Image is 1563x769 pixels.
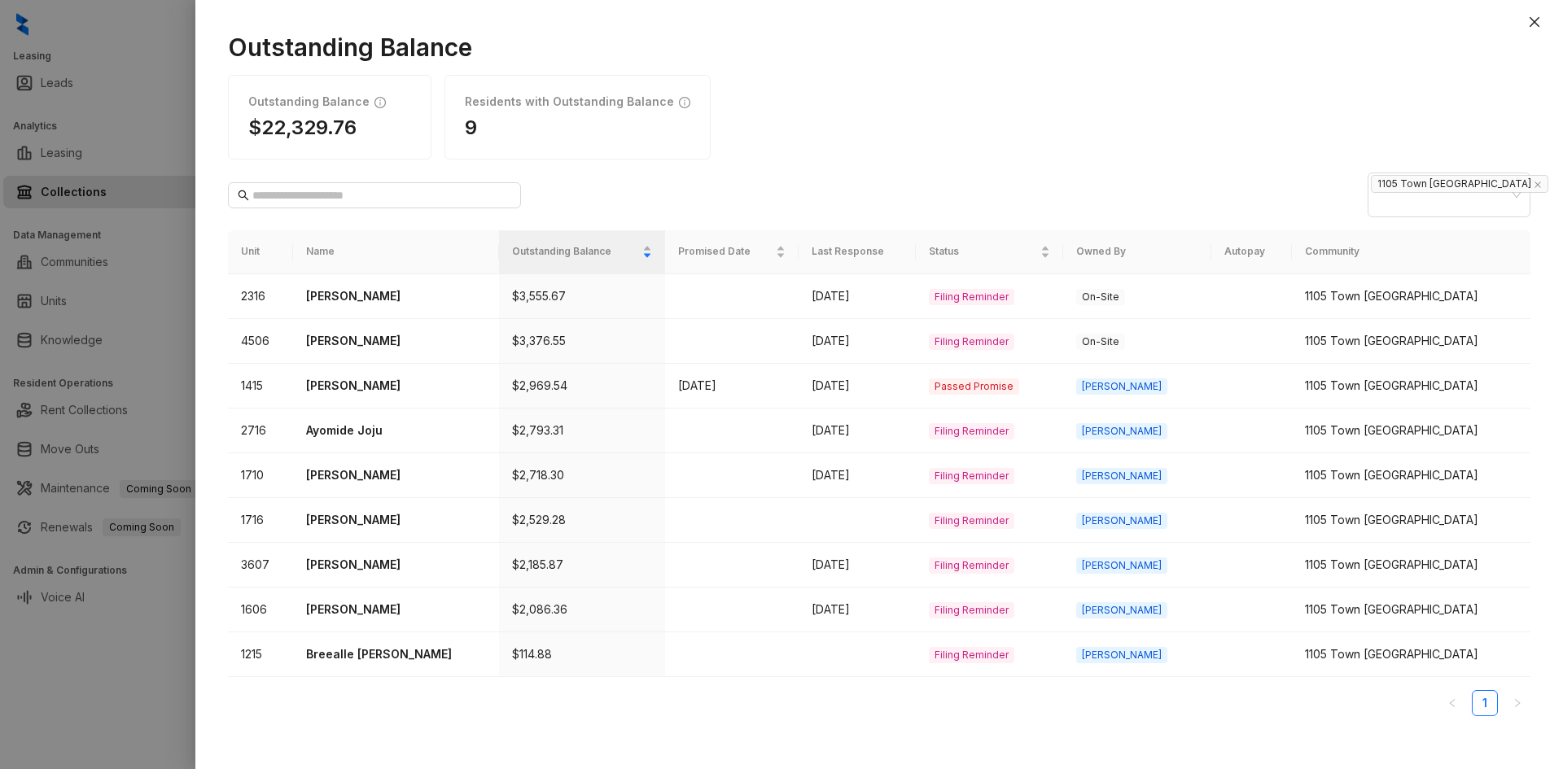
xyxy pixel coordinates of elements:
li: 1 [1472,690,1498,716]
p: [PERSON_NAME] [306,601,486,618]
span: left [1447,698,1457,708]
p: [PERSON_NAME] [306,332,486,350]
td: $3,376.55 [499,319,665,364]
th: Status [916,230,1063,273]
p: Breealle [PERSON_NAME] [306,645,486,663]
td: 2316 [228,274,293,319]
td: $114.88 [499,632,665,677]
td: [DATE] [799,453,917,498]
button: left [1439,690,1465,716]
span: On-Site [1076,334,1125,350]
h1: 9 [465,116,690,139]
td: 2716 [228,409,293,453]
span: Filing Reminder [929,557,1014,574]
td: $2,793.31 [499,409,665,453]
td: [DATE] [799,319,917,364]
td: $2,718.30 [499,453,665,498]
p: [PERSON_NAME] [306,287,486,305]
span: Promised Date [678,244,773,260]
span: Filing Reminder [929,513,1014,529]
td: 1415 [228,364,293,409]
th: Autopay [1211,230,1291,273]
div: 1105 Town [GEOGRAPHIC_DATA] [1305,645,1517,663]
span: [PERSON_NAME] [1076,513,1167,529]
span: 1105 Town [GEOGRAPHIC_DATA] [1371,175,1548,193]
td: $2,969.54 [499,364,665,409]
span: search [238,190,249,201]
td: [DATE] [799,588,917,632]
td: $2,185.87 [499,543,665,588]
span: [PERSON_NAME] [1076,557,1167,574]
span: right [1513,698,1522,708]
td: $2,529.28 [499,498,665,543]
td: [DATE] [799,274,917,319]
span: close [1534,181,1542,189]
td: [DATE] [665,364,799,409]
a: 1 [1473,691,1497,715]
th: Unit [228,230,293,273]
td: 1710 [228,453,293,498]
div: 1105 Town [GEOGRAPHIC_DATA] [1305,511,1517,529]
td: $3,555.67 [499,274,665,319]
td: [DATE] [799,364,917,409]
li: Previous Page [1439,690,1465,716]
h1: Outstanding Balance [228,33,1530,62]
div: 1105 Town [GEOGRAPHIC_DATA] [1305,377,1517,395]
h1: Residents with Outstanding Balance [465,95,674,109]
td: 1716 [228,498,293,543]
span: Filing Reminder [929,289,1014,305]
span: [PERSON_NAME] [1076,468,1167,484]
td: $2,086.36 [499,588,665,632]
td: 3607 [228,543,293,588]
button: Close [1525,12,1544,32]
span: Filing Reminder [929,334,1014,350]
div: 1105 Town [GEOGRAPHIC_DATA] [1305,287,1517,305]
span: [PERSON_NAME] [1076,602,1167,618]
span: [PERSON_NAME] [1076,378,1167,395]
div: 1105 Town [GEOGRAPHIC_DATA] [1305,422,1517,439]
h1: Outstanding Balance [248,95,370,109]
span: Passed Promise [929,378,1019,395]
th: Promised Date [665,230,799,273]
li: Next Page [1504,690,1530,716]
span: Filing Reminder [929,468,1014,484]
p: [PERSON_NAME] [306,556,486,574]
span: [PERSON_NAME] [1076,423,1167,439]
td: [DATE] [799,409,917,453]
p: [PERSON_NAME] [306,511,486,529]
th: Name [293,230,499,273]
span: info-circle [679,95,690,109]
td: [DATE] [799,543,917,588]
button: right [1504,690,1530,716]
th: Owned By [1063,230,1211,273]
h1: $22,329.76 [248,116,411,139]
div: 1105 Town [GEOGRAPHIC_DATA] [1305,332,1517,350]
td: 1606 [228,588,293,632]
span: Filing Reminder [929,647,1014,663]
td: 1215 [228,632,293,677]
span: info-circle [374,95,386,109]
td: 4506 [228,319,293,364]
span: [PERSON_NAME] [1076,647,1167,663]
th: Last Response [799,230,917,273]
p: [PERSON_NAME] [306,466,486,484]
div: 1105 Town [GEOGRAPHIC_DATA] [1305,601,1517,618]
th: Community [1292,230,1530,273]
span: Status [929,244,1037,260]
div: 1105 Town [GEOGRAPHIC_DATA] [1305,556,1517,574]
span: close [1528,15,1541,28]
p: Ayomide Joju [306,422,486,439]
div: 1105 Town [GEOGRAPHIC_DATA] [1305,466,1517,484]
p: [PERSON_NAME] [306,377,486,395]
span: Outstanding Balance [512,244,639,260]
span: On-Site [1076,289,1125,305]
span: Filing Reminder [929,602,1014,618]
span: Filing Reminder [929,423,1014,439]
